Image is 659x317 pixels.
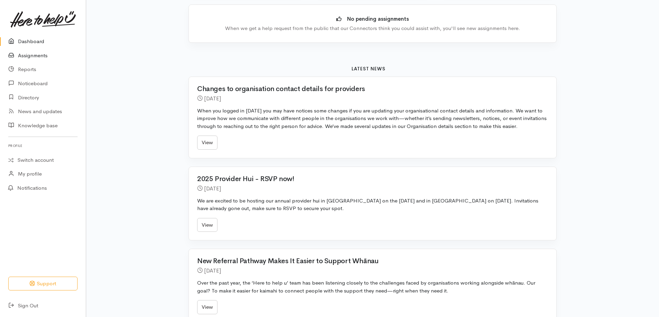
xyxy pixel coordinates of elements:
p: When you logged in [DATE] you may have notices some changes if you are updating your organisation... [197,107,548,130]
div: When we get a help request from the public that our Connectors think you could assist with, you'l... [199,24,546,32]
b: Latest news [352,66,385,72]
a: View [197,300,217,314]
p: We are excited to be hosting our annual provider hui in [GEOGRAPHIC_DATA] on the [DATE] and in [G... [197,197,548,212]
a: View [197,136,217,150]
time: [DATE] [204,185,221,192]
time: [DATE] [204,267,221,274]
time: [DATE] [204,95,221,102]
h2: 2025 Provider Hui - RSVP now! [197,175,540,183]
button: Support [8,277,78,291]
h6: Profile [8,141,78,150]
p: Over the past year, the ‘Here to help u’ team has been listening closely to the challenges faced ... [197,279,548,295]
h2: Changes to organisation contact details for providers [197,85,540,93]
b: No pending assignments [347,16,409,22]
a: View [197,218,217,232]
h2: New Referral Pathway Makes It Easier to Support Whānau [197,257,540,265]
